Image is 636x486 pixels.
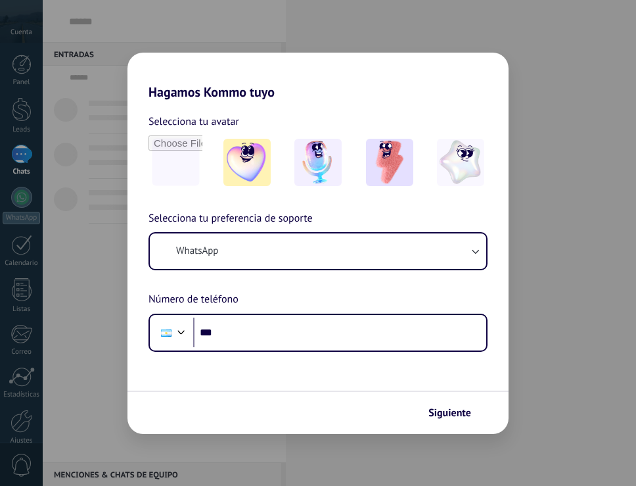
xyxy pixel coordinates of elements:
[148,113,239,130] span: Selecciona tu avatar
[176,245,218,258] span: WhatsApp
[437,139,484,186] img: -4.jpeg
[148,291,238,308] span: Número de teléfono
[154,319,179,347] div: Argentina: + 54
[294,139,342,186] img: -2.jpeg
[150,233,486,269] button: WhatsApp
[428,408,471,418] span: Siguiente
[127,53,509,100] h2: Hagamos Kommo tuyo
[148,210,313,228] span: Selecciona tu preferencia de soporte
[422,402,489,424] button: Siguiente
[366,139,413,186] img: -3.jpeg
[223,139,271,186] img: -1.jpeg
